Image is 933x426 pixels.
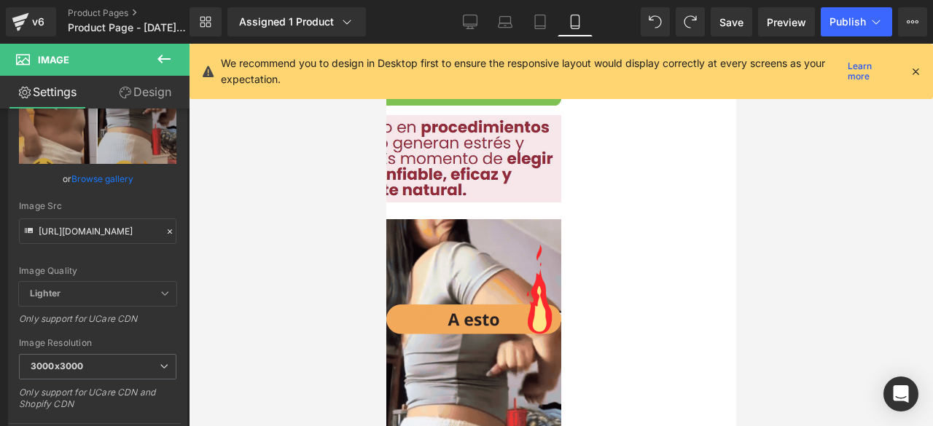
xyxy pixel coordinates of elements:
[767,15,806,30] span: Preview
[829,16,866,28] span: Publish
[6,7,56,36] a: v6
[68,22,186,33] span: Product Page - [DATE] 13:32:01
[31,360,83,371] b: 3000x3000
[38,54,69,66] span: Image
[821,7,892,36] button: Publish
[239,15,354,29] div: Assigned 1 Product
[19,338,176,348] div: Image Resolution
[19,218,176,244] input: Link
[98,76,192,109] a: Design
[641,7,670,36] button: Undo
[842,63,898,80] a: Learn more
[488,7,523,36] a: Laptop
[19,171,176,186] div: or
[190,7,222,36] a: New Library
[523,7,558,36] a: Tablet
[453,7,488,36] a: Desktop
[676,7,705,36] button: Redo
[221,55,842,87] p: We recommend you to design in Desktop first to ensure the responsive layout would display correct...
[719,15,743,30] span: Save
[19,387,176,419] div: Only support for UCare CDN and Shopify CDN
[883,376,918,411] div: Open Intercom Messenger
[19,266,176,276] div: Image Quality
[29,12,47,31] div: v6
[19,201,176,211] div: Image Src
[758,7,815,36] a: Preview
[71,166,133,192] a: Browse gallery
[558,7,593,36] a: Mobile
[19,313,176,334] div: Only support for UCare CDN
[898,7,927,36] button: More
[30,288,60,299] b: Lighter
[68,7,214,19] a: Product Pages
